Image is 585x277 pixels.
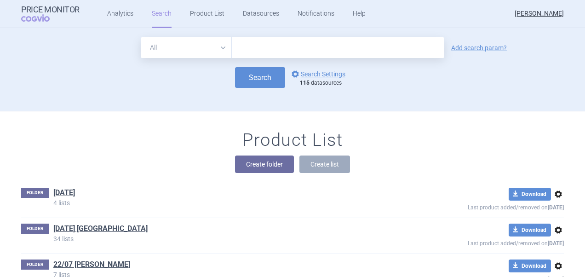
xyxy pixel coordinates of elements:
[53,224,148,236] h1: 17/07/2025 Beksultan
[53,260,130,270] a: 22/07 [PERSON_NAME]
[53,188,75,200] h1: 16/01/2025
[21,14,63,22] span: COGVIO
[300,80,310,86] strong: 115
[290,69,345,80] a: Search Settings
[509,224,551,237] button: Download
[53,236,401,242] p: 34 lists
[21,5,80,14] strong: Price Monitor
[299,156,350,173] button: Create list
[548,240,564,247] strong: [DATE]
[451,45,507,51] a: Add search param?
[53,260,130,271] h1: 22/07 DANA
[21,5,80,23] a: Price MonitorCOGVIO
[300,80,350,87] div: datasources
[53,200,401,206] p: 4 lists
[21,260,49,270] p: FOLDER
[21,224,49,234] p: FOLDER
[548,204,564,211] strong: [DATE]
[235,67,285,88] button: Search
[235,156,294,173] button: Create folder
[401,201,564,212] p: Last product added/removed on
[53,224,148,234] a: [DATE] [GEOGRAPHIC_DATA]
[509,260,551,272] button: Download
[509,188,551,201] button: Download
[401,237,564,248] p: Last product added/removed on
[21,188,49,198] p: FOLDER
[242,130,343,151] h1: Product List
[53,188,75,198] a: [DATE]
